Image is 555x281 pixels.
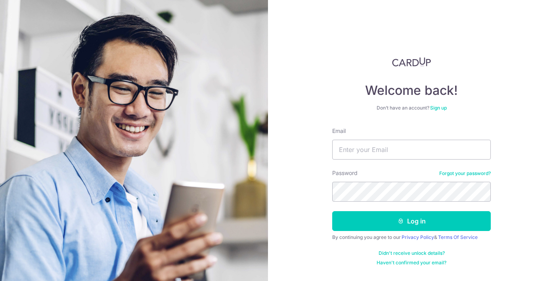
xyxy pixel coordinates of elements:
[332,127,346,135] label: Email
[439,170,491,177] a: Forgot your password?
[379,250,445,256] a: Didn't receive unlock details?
[332,83,491,98] h4: Welcome back!
[430,105,447,111] a: Sign up
[438,234,478,240] a: Terms Of Service
[377,260,446,266] a: Haven't confirmed your email?
[332,234,491,241] div: By continuing you agree to our &
[332,105,491,111] div: Don’t have an account?
[332,211,491,231] button: Log in
[402,234,434,240] a: Privacy Policy
[332,169,358,177] label: Password
[332,140,491,160] input: Enter your Email
[392,57,431,67] img: CardUp Logo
